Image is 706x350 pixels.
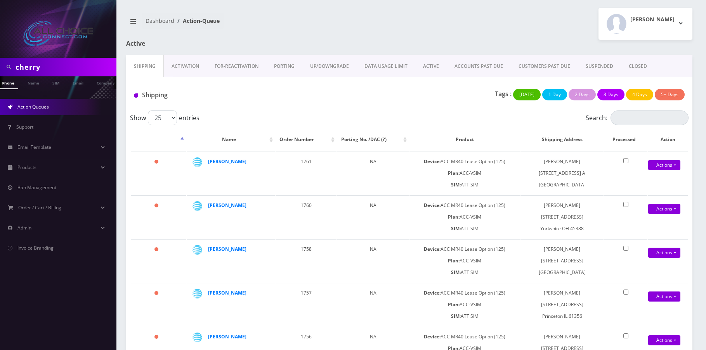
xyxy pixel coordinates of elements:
a: Actions [648,204,680,214]
a: Shipping [126,55,164,78]
b: SIM: [451,313,461,319]
th: Order Number: activate to sort column ascending [276,128,336,151]
span: Order / Cart / Billing [18,204,61,211]
a: ACTIVE [415,55,447,78]
p: Tags : [495,89,512,98]
a: Actions [648,248,680,258]
a: [PERSON_NAME] [208,246,246,252]
button: 4 Days [626,89,653,100]
li: Action-Queue [174,17,220,25]
td: NA [337,283,409,326]
a: [PERSON_NAME] [208,333,246,340]
td: 1761 [276,152,336,195]
h1: Shipping [134,91,310,99]
td: NA [337,239,409,282]
h1: Active [126,40,307,47]
td: NA [337,152,409,195]
th: Processed: activate to sort column ascending [604,128,647,151]
td: NA [337,195,409,238]
a: FOR-REActivation [207,55,266,78]
a: Actions [648,160,680,170]
a: Name [24,76,43,88]
span: Products [17,164,36,171]
th: Porting No. /DAC (?): activate to sort column ascending [337,128,409,151]
b: Plan: [448,257,460,264]
a: Email [69,76,87,88]
th: : activate to sort column descending [131,128,186,151]
a: [PERSON_NAME] [208,158,246,165]
button: 1 Day [542,89,567,100]
h2: [PERSON_NAME] [630,16,675,23]
a: Actions [648,291,680,302]
b: Plan: [448,301,460,308]
button: 5+ Days [655,89,685,100]
a: CUSTOMERS PAST DUE [511,55,578,78]
th: Action [648,128,688,151]
a: Dashboard [146,17,174,24]
a: UP/DOWNGRADE [302,55,357,78]
label: Show entries [130,110,199,125]
b: Device: [424,158,441,165]
a: CLOSED [621,55,655,78]
select: Showentries [148,110,177,125]
span: Email Template [17,144,51,150]
th: Name: activate to sort column ascending [187,128,275,151]
b: SIM: [451,181,461,188]
label: Search: [586,110,689,125]
span: Action Queues [17,103,49,110]
span: Invoice Branding [17,245,54,251]
th: Product [409,128,520,151]
img: Shipping [134,93,138,98]
button: 3 Days [597,89,624,100]
b: Plan: [448,214,460,220]
nav: breadcrumb [126,13,404,35]
button: [DATE] [513,89,541,100]
b: SIM: [451,225,461,232]
td: ACC MR40 Lease Option (125) ACC-VSIM ATT SIM [409,283,520,326]
span: Support [16,124,33,130]
td: ACC MR40 Lease Option (125) ACC-VSIM ATT SIM [409,239,520,282]
td: 1760 [276,195,336,238]
b: Device: [424,202,441,209]
a: Activation [164,55,207,78]
th: Shipping Address [520,128,604,151]
td: [PERSON_NAME] [STREET_ADDRESS] A [GEOGRAPHIC_DATA] [520,152,604,195]
b: Plan: [448,170,460,176]
a: DATA USAGE LIMIT [357,55,415,78]
b: Device: [424,333,441,340]
a: Actions [648,335,680,345]
a: [PERSON_NAME] [208,290,246,296]
b: Device: [424,246,441,252]
td: 1757 [276,283,336,326]
td: ACC MR40 Lease Option (125) ACC-VSIM ATT SIM [409,152,520,195]
img: All Choice Connect [23,21,93,46]
button: [PERSON_NAME] [598,8,692,40]
td: [PERSON_NAME] [STREET_ADDRESS] Princeton IL 61356 [520,283,604,326]
td: [PERSON_NAME] [STREET_ADDRESS] [GEOGRAPHIC_DATA] [520,239,604,282]
input: Search in Company [16,60,114,74]
a: PORTING [266,55,302,78]
b: Device: [424,290,441,296]
td: [PERSON_NAME] [STREET_ADDRESS] Yorkshire OH 45388 [520,195,604,238]
span: Admin [17,224,31,231]
a: Company [93,76,119,88]
b: SIM: [451,269,461,276]
span: Ban Management [17,184,56,191]
td: ACC MR40 Lease Option (125) ACC-VSIM ATT SIM [409,195,520,238]
input: Search: [611,110,689,125]
a: [PERSON_NAME] [208,202,246,209]
button: 2 Days [569,89,596,100]
a: ACCOUNTS PAST DUE [447,55,511,78]
a: SIM [49,76,63,88]
td: 1758 [276,239,336,282]
a: SUSPENDED [578,55,621,78]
